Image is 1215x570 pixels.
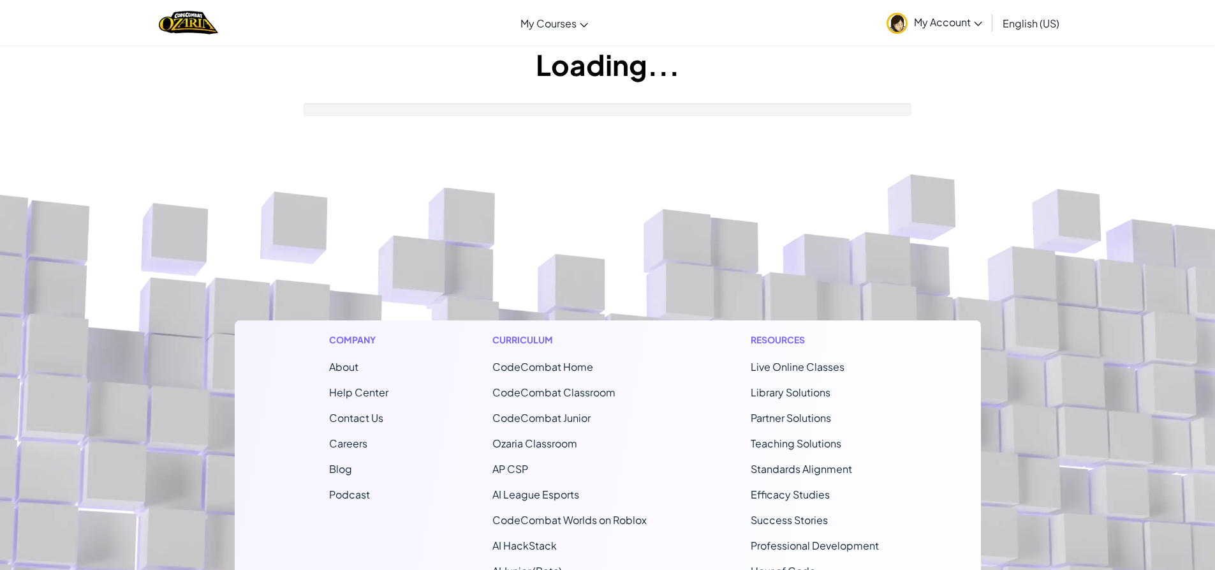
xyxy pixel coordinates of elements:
a: Professional Development [751,539,879,552]
a: CodeCombat Worlds on Roblox [492,513,647,527]
a: AI HackStack [492,539,557,552]
span: Contact Us [329,411,383,424]
span: English (US) [1003,17,1059,30]
span: My Courses [520,17,577,30]
img: avatar [887,13,908,34]
a: CodeCombat Classroom [492,386,615,399]
h1: Company [329,333,388,347]
a: About [329,360,358,373]
a: CodeCombat Junior [492,411,591,424]
a: Blog [329,462,352,476]
a: Ozaria by CodeCombat logo [159,10,218,36]
a: Live Online Classes [751,360,844,373]
a: AI League Esports [492,488,579,501]
img: Home [159,10,218,36]
h1: Curriculum [492,333,647,347]
a: Careers [329,437,367,450]
h1: Resources [751,333,887,347]
a: My Courses [514,6,594,40]
a: My Account [880,3,989,43]
a: Success Stories [751,513,828,527]
span: My Account [914,15,982,29]
a: Ozaria Classroom [492,437,577,450]
a: Standards Alignment [751,462,852,476]
a: Library Solutions [751,386,830,399]
span: CodeCombat Home [492,360,593,373]
a: Teaching Solutions [751,437,841,450]
a: English (US) [996,6,1066,40]
a: Partner Solutions [751,411,831,424]
a: Efficacy Studies [751,488,830,501]
a: Podcast [329,488,370,501]
a: AP CSP [492,462,528,476]
a: Help Center [329,386,388,399]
